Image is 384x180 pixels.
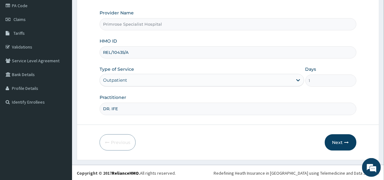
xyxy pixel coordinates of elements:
textarea: Type your message and hit 'Enter' [3,116,119,138]
div: Outpatient [103,77,127,83]
label: HMO ID [100,38,117,44]
label: Practitioner [100,94,126,100]
a: RelianceHMO [112,170,139,176]
label: Days [305,66,316,72]
span: We're online! [36,52,86,115]
span: Tariffs [13,30,25,36]
div: Redefining Heath Insurance in [GEOGRAPHIC_DATA] using Telemedicine and Data Science! [214,170,379,176]
div: Minimize live chat window [103,3,118,18]
label: Provider Name [100,10,134,16]
strong: Copyright © 2017 . [77,170,140,176]
span: Claims [13,17,26,22]
label: Type of Service [100,66,134,72]
button: Previous [100,134,136,151]
img: d_794563401_company_1708531726252_794563401 [12,31,25,47]
input: Enter Name [100,103,356,115]
input: Enter HMO ID [100,46,356,59]
button: Next [325,134,356,151]
div: Chat with us now [33,35,105,43]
